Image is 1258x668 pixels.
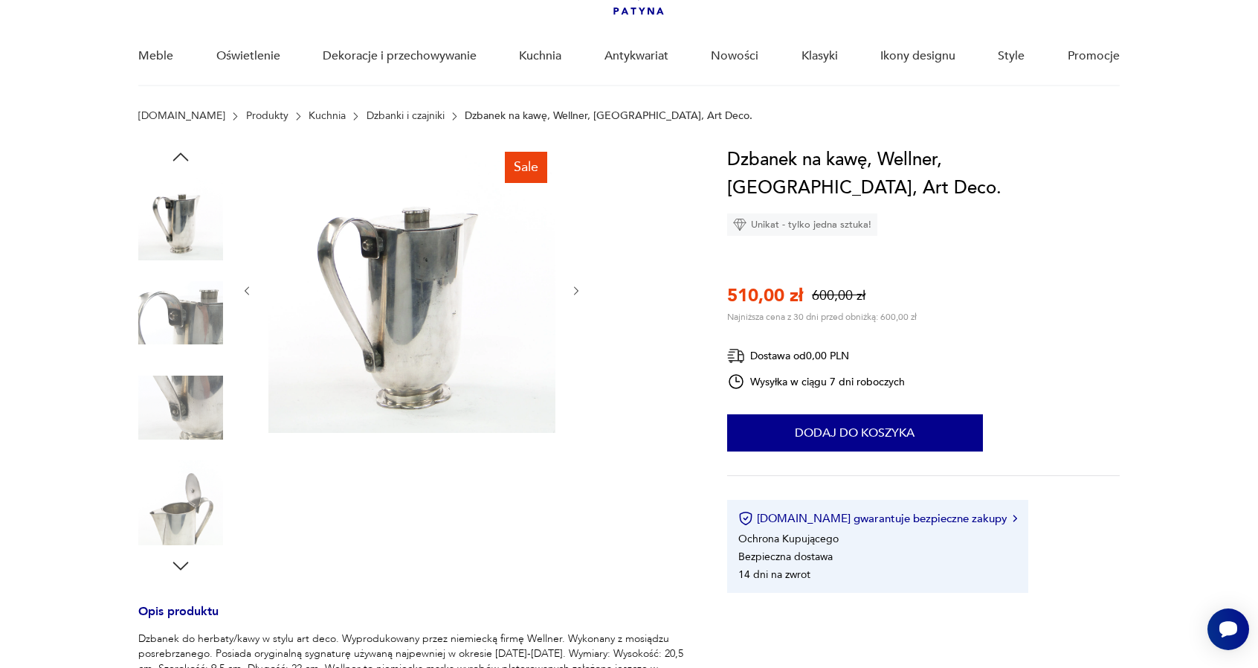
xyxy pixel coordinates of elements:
p: Dzbanek na kawę, Wellner, [GEOGRAPHIC_DATA], Art Deco. [465,110,752,122]
a: Ikony designu [880,28,955,85]
button: [DOMAIN_NAME] gwarantuje bezpieczne zakupy [738,511,1017,526]
a: Dekoracje i przechowywanie [323,28,477,85]
a: Promocje [1068,28,1120,85]
p: Najniższa cena z 30 dni przed obniżką: 600,00 zł [727,311,917,323]
img: Ikona diamentu [733,218,746,231]
iframe: Smartsupp widget button [1207,608,1249,650]
a: Nowości [711,28,758,85]
li: Ochrona Kupującego [738,532,839,546]
h1: Dzbanek na kawę, Wellner, [GEOGRAPHIC_DATA], Art Deco. [727,146,1120,202]
img: Zdjęcie produktu Dzbanek na kawę, Wellner, Niemcy, Art Deco. [268,146,555,433]
img: Zdjęcie produktu Dzbanek na kawę, Wellner, Niemcy, Art Deco. [138,176,223,260]
div: Unikat - tylko jedna sztuka! [727,213,877,236]
img: Zdjęcie produktu Dzbanek na kawę, Wellner, Niemcy, Art Deco. [138,271,223,356]
a: Produkty [246,110,288,122]
img: Ikona certyfikatu [738,511,753,526]
img: Zdjęcie produktu Dzbanek na kawę, Wellner, Niemcy, Art Deco. [138,365,223,450]
button: Dodaj do koszyka [727,414,983,452]
p: 600,00 zł [812,286,865,305]
a: Meble [138,28,173,85]
a: Antykwariat [604,28,668,85]
a: Klasyki [801,28,838,85]
a: Kuchnia [519,28,561,85]
a: Kuchnia [309,110,346,122]
div: Dostawa od 0,00 PLN [727,347,906,365]
p: 510,00 zł [727,283,803,308]
img: Ikona strzałki w prawo [1013,515,1017,522]
a: Dzbanki i czajniki [367,110,445,122]
li: Bezpieczna dostawa [738,550,833,564]
h3: Opis produktu [138,607,691,632]
a: Style [998,28,1025,85]
img: Zdjęcie produktu Dzbanek na kawę, Wellner, Niemcy, Art Deco. [138,460,223,545]
a: [DOMAIN_NAME] [138,110,225,122]
a: Oświetlenie [216,28,280,85]
img: Ikona dostawy [727,347,745,365]
div: Wysyłka w ciągu 7 dni roboczych [727,373,906,391]
li: 14 dni na zwrot [738,568,810,582]
div: Sale [505,152,547,183]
